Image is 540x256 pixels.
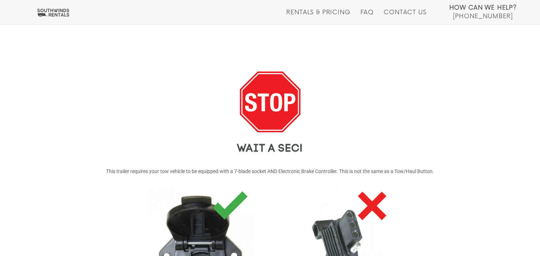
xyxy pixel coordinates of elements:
a: Contact Us [384,9,426,25]
strong: How Can We Help? [449,4,517,11]
img: Southwinds Rentals Logo [36,8,71,17]
p: This trailer requires your tow vehicle to be equipped with a 7-blade socket AND Electronic Brake ... [61,167,479,176]
a: FAQ [360,9,374,25]
a: How Can We Help? [PHONE_NUMBER] [449,4,517,19]
a: Rentals & Pricing [286,9,350,25]
span: [PHONE_NUMBER] [453,13,513,20]
h2: WAIT A SEC! [61,143,479,155]
img: stopsign.jpg [240,72,301,143]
